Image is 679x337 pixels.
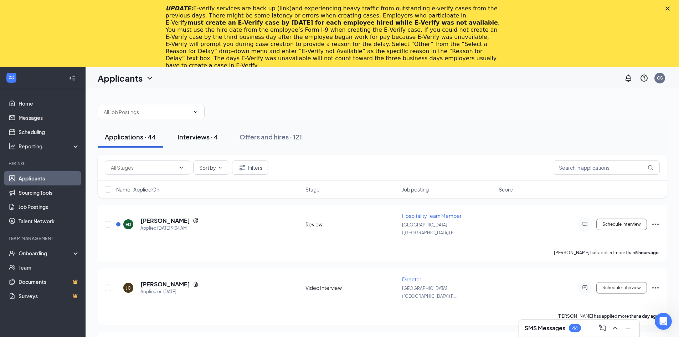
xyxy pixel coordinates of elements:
[624,74,633,82] svg: Notifications
[665,6,673,11] div: Close
[140,288,199,295] div: Applied on [DATE]
[19,260,79,275] a: Team
[140,280,190,288] h5: [PERSON_NAME]
[8,74,15,81] svg: WorkstreamLogo
[525,324,565,332] h3: SMS Messages
[635,250,659,255] b: 5 hours ago
[598,324,607,332] svg: ComposeMessage
[19,214,79,228] a: Talent Network
[125,221,131,228] div: ED
[116,186,159,193] span: Name · Applied On
[193,281,199,287] svg: Document
[9,235,78,241] div: Team Management
[622,322,634,334] button: Minimize
[178,132,218,141] div: Interviews · 4
[193,5,292,12] a: E-verify services are back up (link)
[140,225,199,232] div: Applied [DATE] 9:04 AM
[648,165,653,170] svg: MagnifyingGlass
[305,221,398,228] div: Review
[104,108,190,116] input: All Job Postings
[639,313,659,319] b: a day ago
[624,324,632,332] svg: Minimize
[187,19,498,26] b: must create an E‑Verify case by [DATE] for each employee hired while E‑Verify was not available
[217,165,223,170] svg: ChevronDown
[553,160,660,175] input: Search in applications
[572,325,578,331] div: 44
[19,250,73,257] div: Onboarding
[166,5,502,69] div: and experiencing heavy traffic from outstanding e-verify cases from the previous days. There migh...
[126,285,131,291] div: JC
[402,222,457,235] span: [GEOGRAPHIC_DATA] ([GEOGRAPHIC_DATA]) F ...
[581,285,589,291] svg: ActiveChat
[193,160,229,175] button: Sort byChevronDown
[402,186,429,193] span: Job posting
[199,165,216,170] span: Sort by
[657,75,663,81] div: CS
[193,218,199,224] svg: Reapply
[105,132,156,141] div: Applications · 44
[597,322,608,334] button: ComposeMessage
[651,220,660,229] svg: Ellipses
[305,284,398,291] div: Video Interview
[19,111,79,125] a: Messages
[9,143,16,150] svg: Analysis
[554,250,660,256] p: [PERSON_NAME] has applied more than .
[402,286,457,299] span: [GEOGRAPHIC_DATA] ([GEOGRAPHIC_DATA]) F ...
[19,200,79,214] a: Job Postings
[655,313,672,330] iframe: Intercom live chat
[9,160,78,167] div: Hiring
[19,143,80,150] div: Reporting
[596,219,647,230] button: Schedule Interview
[611,324,619,332] svg: ChevronUp
[640,74,648,82] svg: QuestionInfo
[581,221,589,227] svg: ChatInactive
[9,250,16,257] svg: UserCheck
[111,164,176,172] input: All Stages
[557,313,660,319] p: [PERSON_NAME] has applied more than .
[166,5,292,12] i: UPDATE:
[238,163,247,172] svg: Filter
[193,109,199,115] svg: ChevronDown
[305,186,320,193] span: Stage
[140,217,190,225] h5: [PERSON_NAME]
[19,289,79,303] a: SurveysCrown
[596,282,647,293] button: Schedule Interview
[499,186,513,193] span: Score
[145,74,154,82] svg: ChevronDown
[240,132,302,141] div: Offers and hires · 121
[609,322,621,334] button: ChevronUp
[402,276,421,282] span: Director
[651,284,660,292] svg: Ellipses
[19,125,79,139] a: Scheduling
[402,213,462,219] span: Hospitality Team Member
[98,72,143,84] h1: Applicants
[179,165,184,170] svg: ChevronDown
[232,160,268,175] button: Filter Filters
[19,275,79,289] a: DocumentsCrown
[19,171,79,185] a: Applicants
[19,96,79,111] a: Home
[69,75,76,82] svg: Collapse
[19,185,79,200] a: Sourcing Tools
